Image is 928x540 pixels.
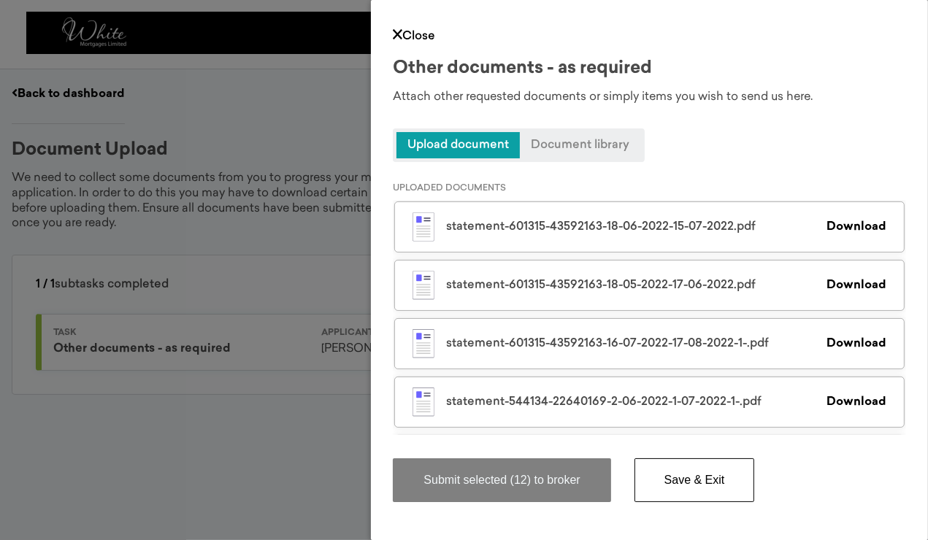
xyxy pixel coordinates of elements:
[413,212,434,242] img: illustration-pdf.svg
[413,387,434,417] img: illustration-pdf.svg
[446,338,827,350] div: statement-601315-43592163-16-07-2022-17-08-2022-1-.pdf
[827,396,886,408] a: Download
[634,458,755,502] button: Save & Exit
[446,396,827,408] div: statement-544134-22640169-2-06-2022-1-07-2022-1-.pdf
[520,132,640,158] span: Document library
[393,89,906,105] div: Attach other requested documents or simply items you wish to send us here.
[393,184,906,193] p: UPLOADED DOCUMENTS
[413,271,434,300] img: illustration-pdf.svg
[827,279,886,291] a: Download
[827,221,886,233] a: Download
[446,221,827,233] div: statement-601315-43592163-18-06-2022-15-07-2022.pdf
[393,31,435,42] a: Close
[393,458,610,502] button: Submit selected (12) to broker
[413,329,434,358] img: illustration-pdf.svg
[446,279,827,291] div: statement-601315-43592163-18-05-2022-17-06-2022.pdf
[827,338,886,350] a: Download
[396,132,520,158] span: Upload document
[393,60,906,77] div: Other documents - as required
